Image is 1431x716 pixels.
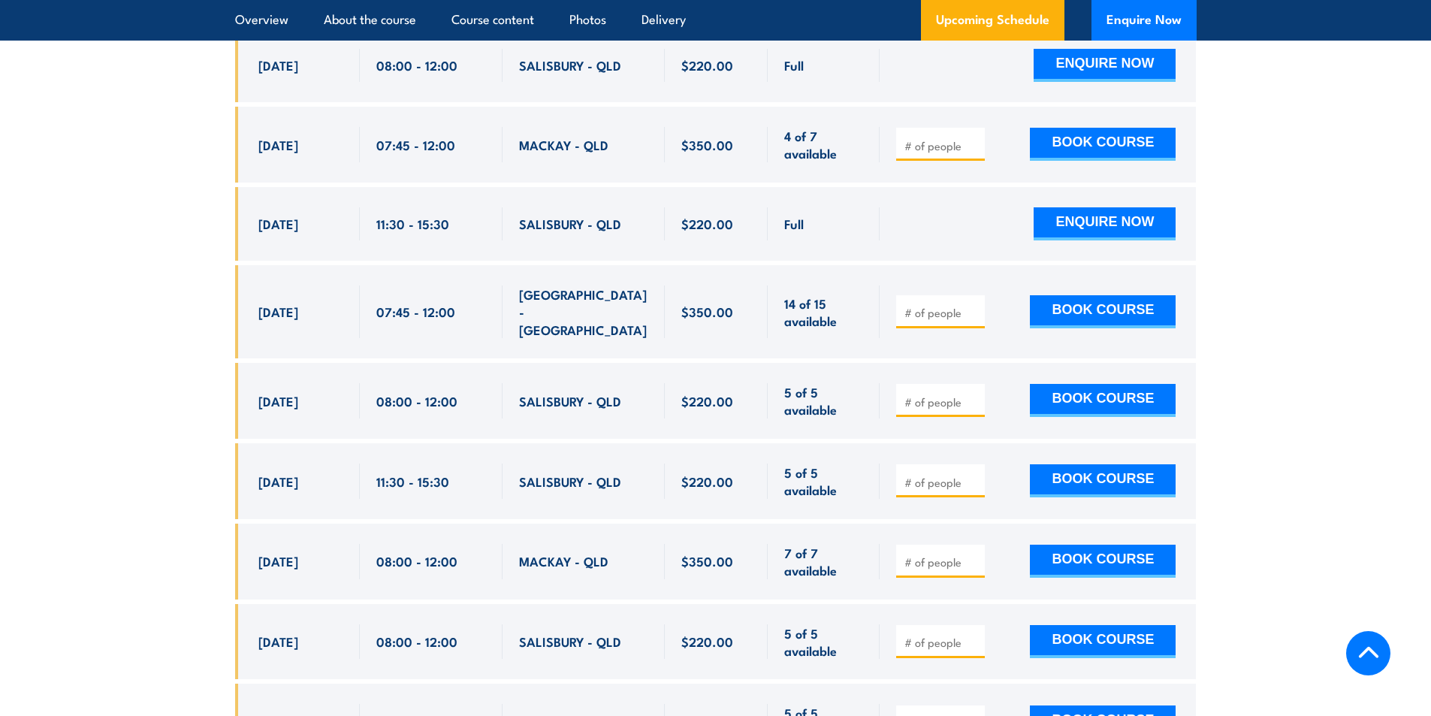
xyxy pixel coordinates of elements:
[376,392,457,409] span: 08:00 - 12:00
[681,136,733,153] span: $350.00
[784,215,804,232] span: Full
[1030,625,1176,658] button: BOOK COURSE
[681,303,733,320] span: $350.00
[258,392,298,409] span: [DATE]
[519,136,608,153] span: MACKAY - QLD
[904,305,980,320] input: # of people
[784,464,863,499] span: 5 of 5 available
[681,633,733,650] span: $220.00
[258,215,298,232] span: [DATE]
[519,392,621,409] span: SALISBURY - QLD
[376,136,455,153] span: 07:45 - 12:00
[258,136,298,153] span: [DATE]
[376,303,455,320] span: 07:45 - 12:00
[1030,295,1176,328] button: BOOK COURSE
[904,635,980,650] input: # of people
[519,285,648,338] span: [GEOGRAPHIC_DATA] - [GEOGRAPHIC_DATA]
[1030,384,1176,417] button: BOOK COURSE
[519,552,608,569] span: MACKAY - QLD
[784,56,804,74] span: Full
[519,215,621,232] span: SALISBURY - QLD
[904,554,980,569] input: # of people
[376,473,449,490] span: 11:30 - 15:30
[904,475,980,490] input: # of people
[1034,207,1176,240] button: ENQUIRE NOW
[376,56,457,74] span: 08:00 - 12:00
[681,215,733,232] span: $220.00
[1030,464,1176,497] button: BOOK COURSE
[784,624,863,660] span: 5 of 5 available
[784,127,863,162] span: 4 of 7 available
[258,473,298,490] span: [DATE]
[1030,128,1176,161] button: BOOK COURSE
[784,295,863,330] span: 14 of 15 available
[784,383,863,418] span: 5 of 5 available
[784,544,863,579] span: 7 of 7 available
[258,56,298,74] span: [DATE]
[519,473,621,490] span: SALISBURY - QLD
[376,552,457,569] span: 08:00 - 12:00
[519,633,621,650] span: SALISBURY - QLD
[1030,545,1176,578] button: BOOK COURSE
[681,473,733,490] span: $220.00
[519,56,621,74] span: SALISBURY - QLD
[258,552,298,569] span: [DATE]
[258,303,298,320] span: [DATE]
[681,392,733,409] span: $220.00
[904,138,980,153] input: # of people
[376,633,457,650] span: 08:00 - 12:00
[376,215,449,232] span: 11:30 - 15:30
[681,552,733,569] span: $350.00
[1034,49,1176,82] button: ENQUIRE NOW
[258,633,298,650] span: [DATE]
[681,56,733,74] span: $220.00
[904,394,980,409] input: # of people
